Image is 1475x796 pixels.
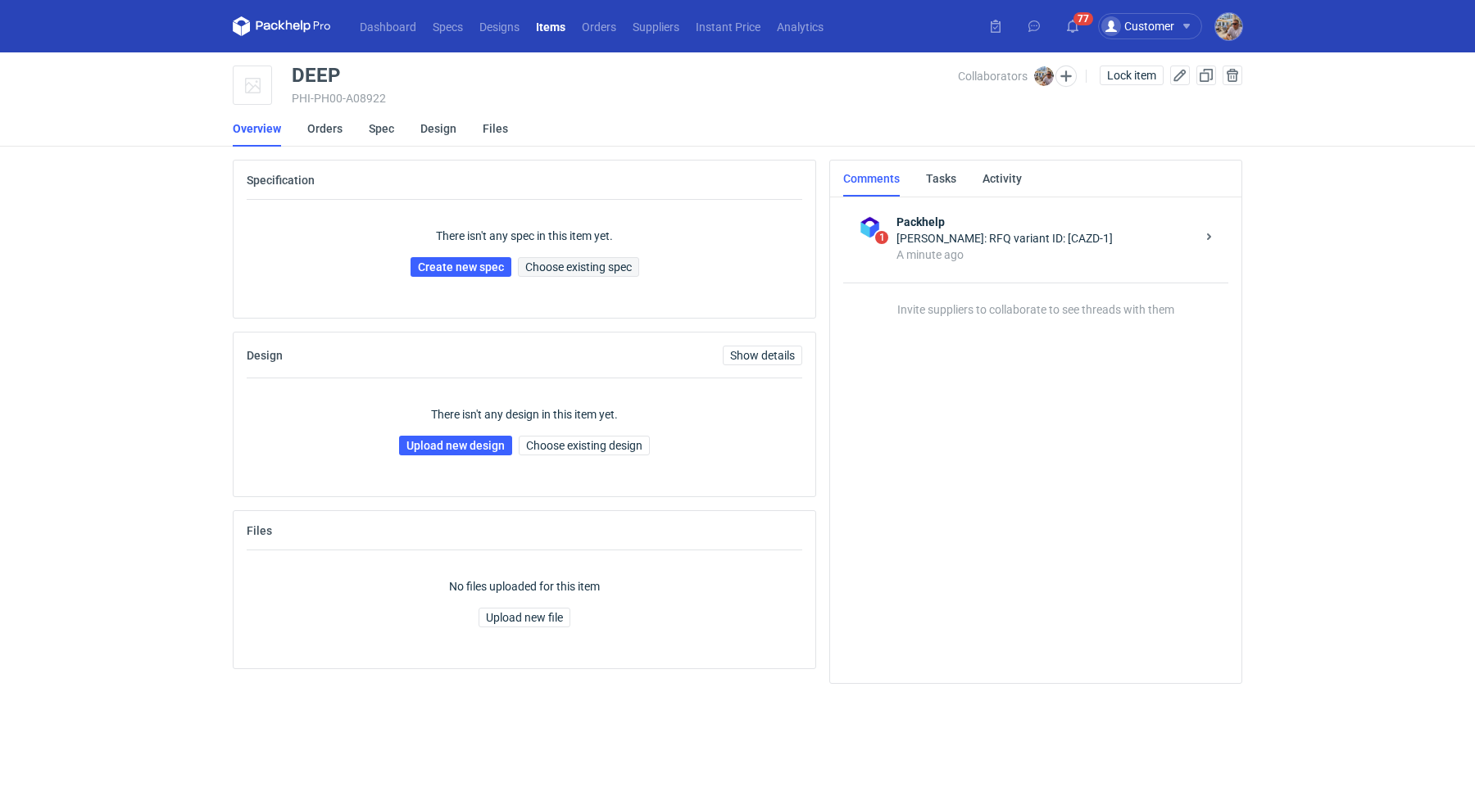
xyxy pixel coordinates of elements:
a: Items [528,16,574,36]
div: DEEP [292,66,340,85]
h2: Design [247,349,283,362]
span: Lock item [1107,70,1156,81]
button: 77 [1060,13,1086,39]
strong: Packhelp [896,214,1196,230]
a: Files [483,111,508,147]
a: Comments [843,161,900,197]
span: Collaborators [958,70,1028,83]
span: Choose existing spec [525,261,632,273]
a: Upload new design [399,436,512,455]
a: Designs [471,16,528,36]
svg: Packhelp Pro [233,16,331,36]
p: There isn't any design in this item yet. [431,406,618,423]
button: Edit collaborators [1055,66,1077,87]
span: Upload new file [486,612,563,623]
a: Suppliers [624,16,688,36]
button: Lock item [1100,66,1164,85]
p: No files uploaded for this item [449,578,600,595]
h2: Specification [247,174,315,187]
img: Packhelp [856,214,883,241]
div: A minute ago [896,246,1196,263]
div: Customer [1101,16,1174,36]
a: Orders [307,111,343,147]
a: Show details [723,346,802,365]
a: Analytics [769,16,832,36]
p: There isn't any spec in this item yet. [436,228,613,244]
a: Spec [369,111,394,147]
button: Edit item [1170,66,1190,85]
button: Delete item [1223,66,1242,85]
button: Upload new file [479,608,570,627]
img: Michał Palasek [1215,13,1242,40]
a: Overview [233,111,281,147]
a: Instant Price [688,16,769,36]
a: Activity [983,161,1022,197]
span: Choose existing design [526,440,642,451]
div: PHI-PH00-A08922 [292,92,958,105]
button: Duplicate Item [1196,66,1216,85]
h2: Files [247,524,272,537]
button: Choose existing design [519,436,650,455]
a: Dashboard [352,16,424,36]
button: Customer [1098,13,1215,39]
div: [PERSON_NAME]: RFQ variant ID: [CAZD-1] [896,230,1196,246]
a: Specs [424,16,471,36]
a: Tasks [926,161,956,197]
button: Choose existing spec [518,257,639,277]
a: Create new spec [411,257,511,277]
a: Design [420,111,456,147]
p: Invite suppliers to collaborate to see threads with them [843,283,1228,316]
img: Michał Palasek [1034,66,1054,86]
span: 1 [875,231,888,244]
a: Orders [574,16,624,36]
